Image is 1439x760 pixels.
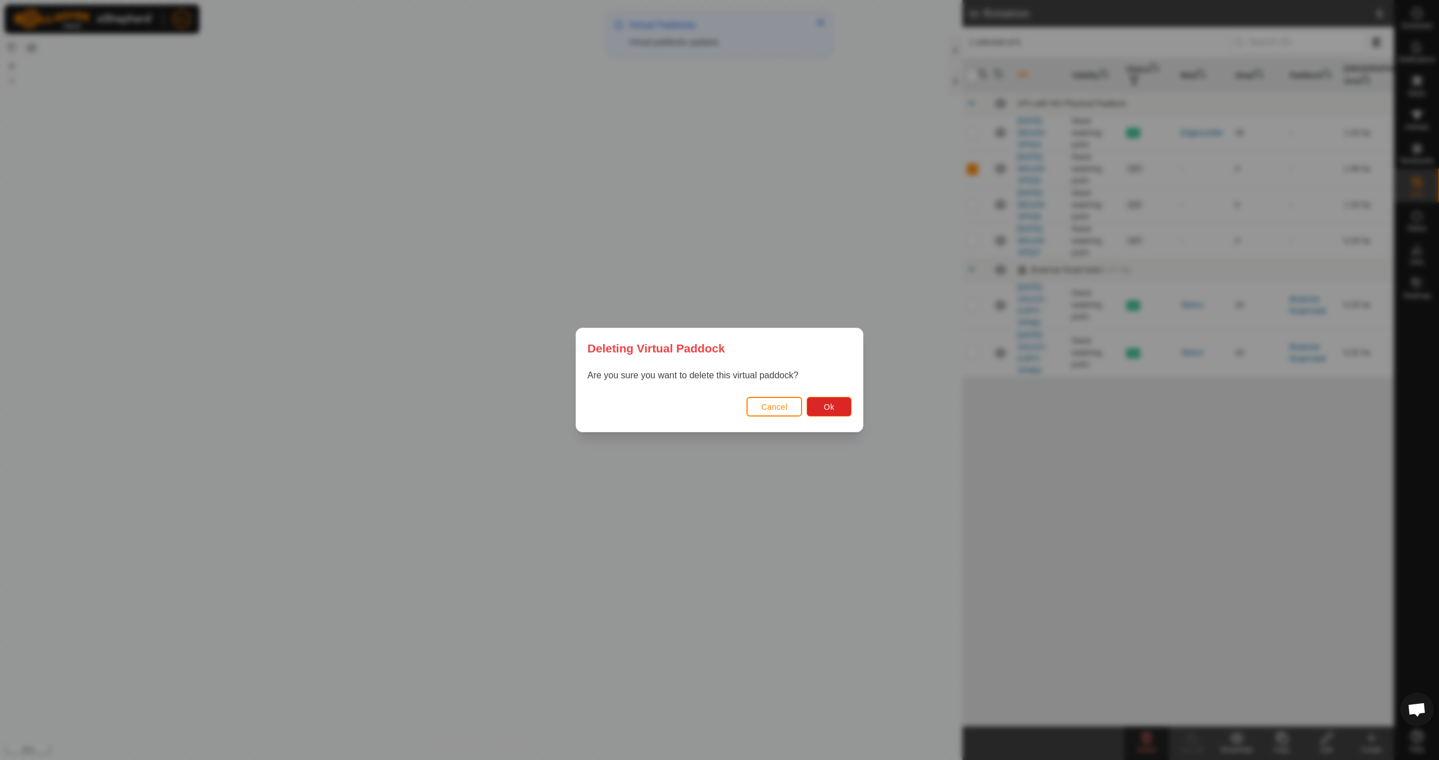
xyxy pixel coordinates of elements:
span: Cancel [761,402,788,411]
span: Deleting Virtual Paddock [587,340,725,357]
button: Cancel [746,397,802,417]
div: Open chat [1400,693,1434,726]
button: Ok [807,397,852,417]
span: Ok [824,402,835,411]
p: Are you sure you want to delete this virtual paddock? [587,369,852,382]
